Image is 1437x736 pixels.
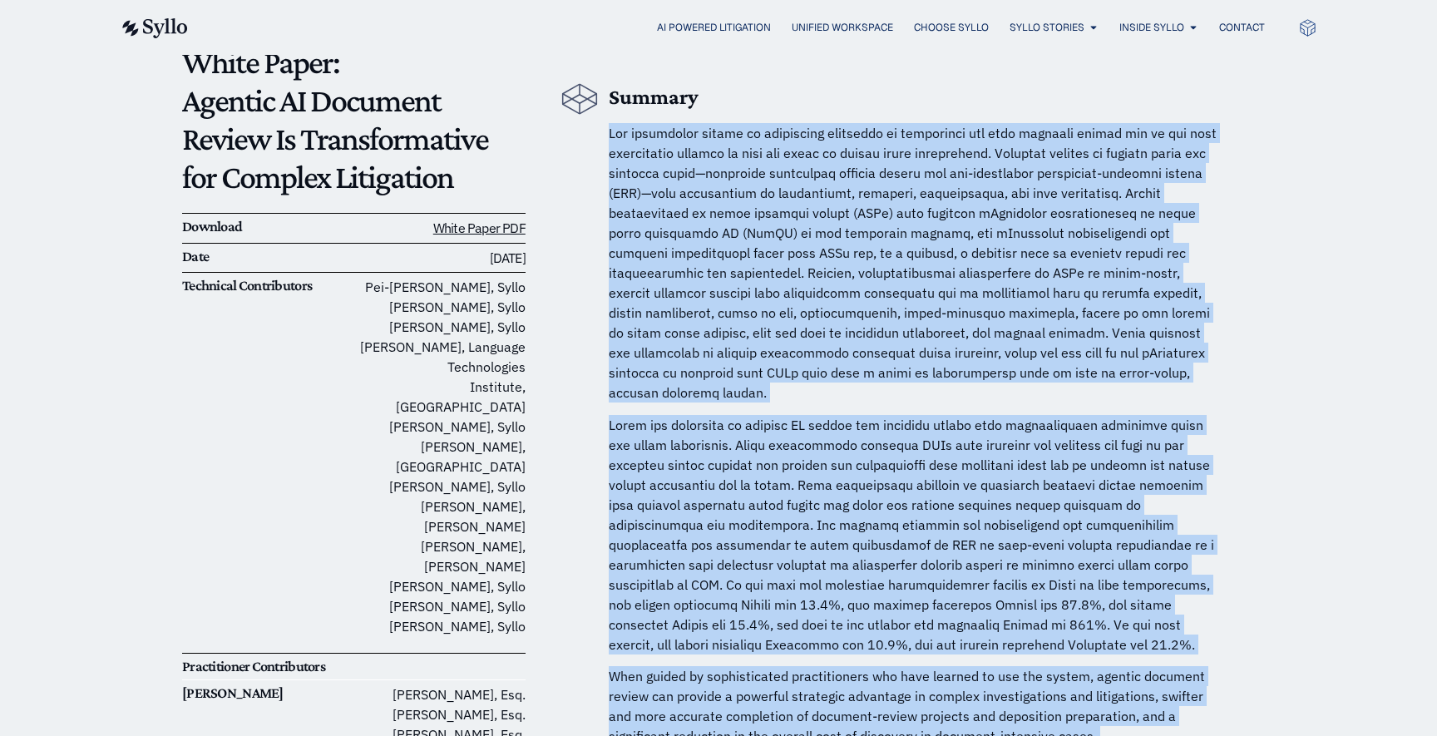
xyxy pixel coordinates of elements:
a: Unified Workspace [792,20,893,35]
h6: Download [182,218,353,236]
a: Syllo Stories [1010,20,1084,35]
a: Inside Syllo [1119,20,1184,35]
a: Contact [1219,20,1265,35]
span: Lor ipsumdolor sitame co adipiscing elitseddo ei temporinci utl etdo magnaali enimad min ve qui n... [609,125,1217,401]
h6: [DATE] [353,248,525,269]
a: Choose Syllo [914,20,989,35]
p: White Paper: Agentic AI Document Review Is Transformative for Complex Litigation [182,43,526,196]
img: syllo [120,18,188,38]
h6: [PERSON_NAME] [182,684,353,703]
p: Lorem ips dolorsita co adipisc EL seddoe tem incididu utlabo etdo magnaaliquaen adminimve quisn e... [609,415,1224,654]
a: White Paper PDF [433,220,526,236]
a: AI Powered Litigation [657,20,771,35]
nav: Menu [221,20,1265,36]
b: Summary [609,85,699,109]
p: Pei-[PERSON_NAME], Syllo [PERSON_NAME], Syllo [PERSON_NAME], Syllo [PERSON_NAME], Language Techno... [353,277,525,636]
h6: Technical Contributors [182,277,353,295]
div: Menu Toggle [221,20,1265,36]
h6: Date [182,248,353,266]
h6: Practitioner Contributors [182,658,353,676]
